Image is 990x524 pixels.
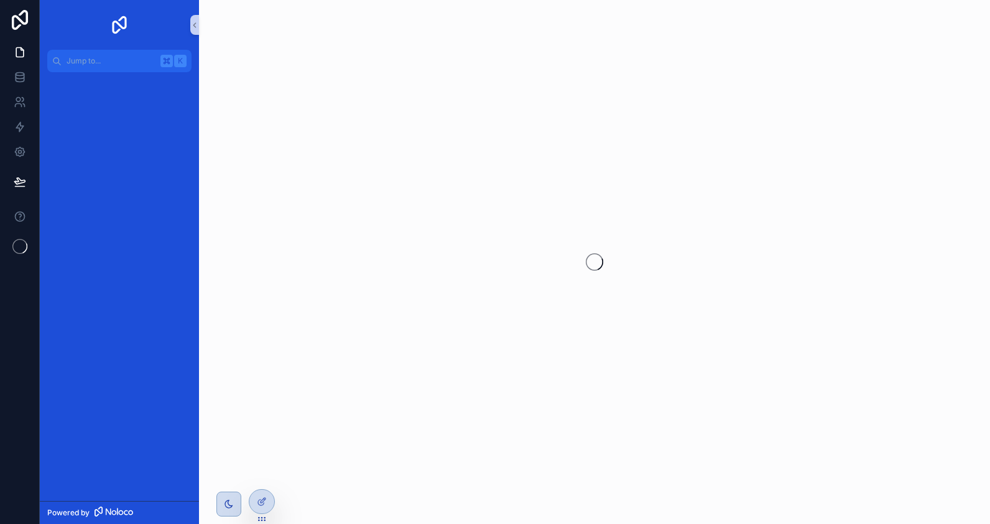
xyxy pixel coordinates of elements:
[175,56,185,66] span: K
[47,50,192,72] button: Jump to...K
[40,72,199,95] div: scrollable content
[109,15,129,35] img: App logo
[67,56,155,66] span: Jump to...
[47,508,90,518] span: Powered by
[40,501,199,524] a: Powered by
